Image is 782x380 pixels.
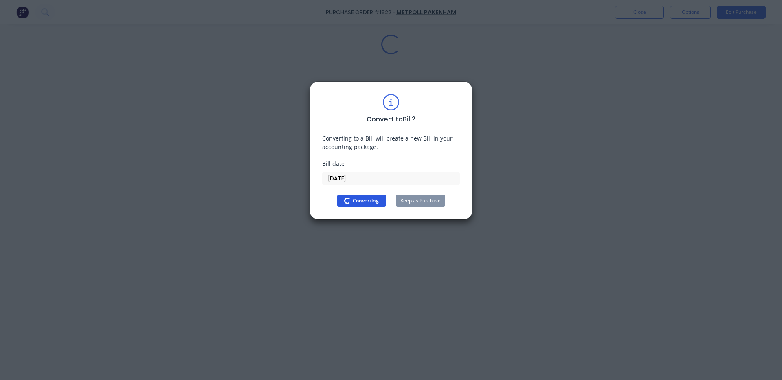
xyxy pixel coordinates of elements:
[396,195,445,207] button: Keep as Purchase
[337,195,386,207] button: Converting
[367,114,415,124] div: Convert to Bill ?
[353,197,379,204] span: Converting
[322,134,460,151] div: Converting to a Bill will create a new Bill in your accounting package.
[322,159,460,168] div: Bill date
